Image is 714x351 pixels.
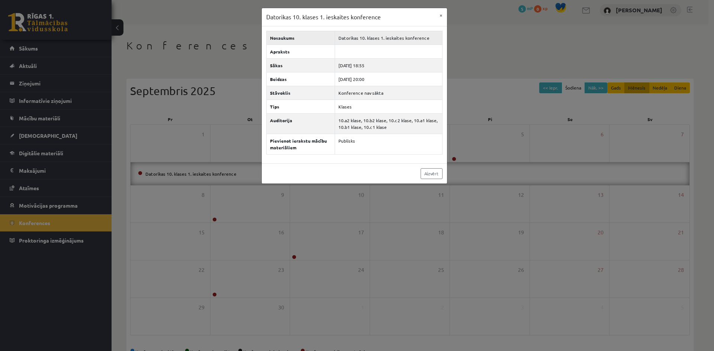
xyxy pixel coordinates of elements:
[335,134,442,154] td: Publisks
[266,13,381,22] h3: Datorikas 10. klases 1. ieskaites konference
[266,45,335,58] th: Apraksts
[266,31,335,45] th: Nosaukums
[266,134,335,154] th: Pievienot ierakstu mācību materiāliem
[335,100,442,113] td: Klases
[335,72,442,86] td: [DATE] 20:00
[335,86,442,100] td: Konference nav sākta
[266,86,335,100] th: Stāvoklis
[335,113,442,134] td: 10.a2 klase, 10.b2 klase, 10.c2 klase, 10.a1 klase, 10.b1 klase, 10.c1 klase
[335,58,442,72] td: [DATE] 18:55
[266,58,335,72] th: Sākas
[435,8,447,22] button: ×
[266,72,335,86] th: Beidzas
[266,100,335,113] th: Tips
[335,31,442,45] td: Datorikas 10. klases 1. ieskaites konference
[266,113,335,134] th: Auditorija
[421,168,443,179] a: Aizvērt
